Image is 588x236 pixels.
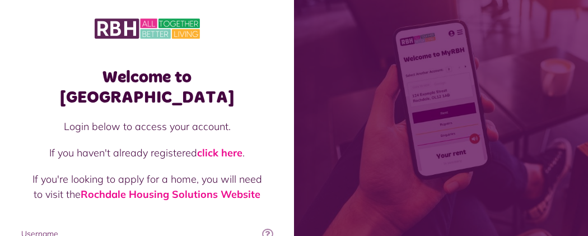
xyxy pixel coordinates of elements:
[81,188,260,201] a: Rochdale Housing Solutions Website
[95,17,200,40] img: MyRBH
[32,145,262,160] p: If you haven't already registered .
[32,172,262,202] p: If you're looking to apply for a home, you will need to visit the
[197,146,242,159] a: click here
[32,119,262,134] p: Login below to access your account.
[21,67,273,108] h1: Welcome to [GEOGRAPHIC_DATA]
